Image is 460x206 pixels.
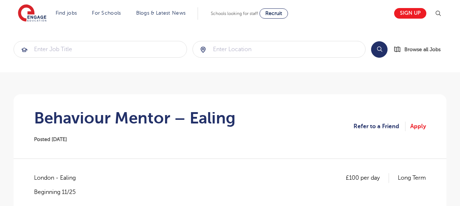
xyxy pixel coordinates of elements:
a: Browse all Jobs [393,45,446,54]
span: London - Ealing [34,173,83,183]
h1: Behaviour Mentor – Ealing [34,109,236,127]
a: Blogs & Latest News [136,10,186,16]
div: Submit [192,41,366,58]
input: Submit [193,41,366,57]
input: Submit [14,41,187,57]
a: Recruit [259,8,288,19]
div: Submit [14,41,187,58]
img: Engage Education [18,4,46,23]
button: Search [371,41,388,58]
span: Recruit [265,11,282,16]
p: Long Term [398,173,426,183]
p: Beginning 11/25 [34,188,83,196]
span: Posted [DATE] [34,137,67,142]
a: Find jobs [56,10,77,16]
a: Refer to a Friend [354,122,405,131]
span: Browse all Jobs [404,45,441,54]
a: Sign up [394,8,426,19]
p: £100 per day [346,173,389,183]
a: Apply [410,122,426,131]
a: For Schools [92,10,121,16]
span: Schools looking for staff [211,11,258,16]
